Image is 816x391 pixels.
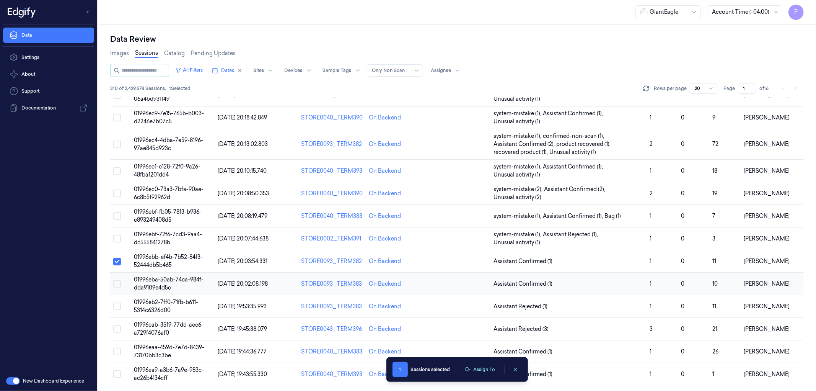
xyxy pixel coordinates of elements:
span: 3 [712,235,715,242]
span: [PERSON_NAME] [744,235,790,242]
div: On Backend [369,190,401,198]
span: [PERSON_NAME] [744,303,790,310]
span: 21 [712,326,717,332]
div: STORE0002_TERM391 [301,235,363,243]
button: Go to next page [790,83,801,94]
div: STORE0043_TERM396 [301,325,363,333]
span: [PERSON_NAME] [744,190,790,197]
div: STORE0040_TERM383 [301,212,363,220]
div: On Backend [369,348,401,356]
span: Assistant Confirmed (1) [494,280,553,288]
a: Settings [3,50,94,65]
button: All Filters [172,64,206,76]
span: system-mistake (2) , [494,185,544,193]
span: 11 [712,303,716,310]
span: [PERSON_NAME] [744,114,790,121]
span: 18 [712,167,717,174]
span: 0 [681,258,684,265]
span: 1 [650,258,651,265]
button: Select row [113,370,121,378]
span: 01996ebb-ef4b-7b52-84f3-52444db5b465 [134,254,203,268]
span: system-mistake (1) , [494,231,543,239]
span: system-mistake (1) , [494,212,543,220]
button: Select row [113,235,121,242]
div: STORE0093_TERM382 [301,140,363,148]
span: [DATE] 20:03:54.331 [218,258,267,265]
span: system-mistake (1) , [494,110,543,118]
span: 85 [712,92,718,98]
p: Rows per page [654,85,687,92]
span: 1 [650,114,651,121]
span: 10 [712,280,718,287]
span: 1 Selected [169,85,191,92]
span: 1 [650,371,651,378]
a: Sessions [135,49,158,58]
span: [PERSON_NAME] [744,280,790,287]
span: Page [723,85,735,92]
button: Select row [113,212,121,220]
a: Catalog [164,49,185,57]
div: On Backend [369,303,401,311]
span: Unusual activity (1) [494,95,541,103]
span: 7 [712,213,715,219]
span: Assistant Rejected (1) [494,303,548,311]
div: Sessions selected [411,366,450,373]
span: 1 [650,348,651,355]
span: [DATE] 20:10:15.740 [218,167,267,174]
span: 01996ec9-7e15-765b-b003-d2246e7b07c5 [134,110,204,125]
span: [DATE] 19:45:38.079 [218,326,267,332]
span: 2 [650,141,653,147]
span: Bag (1) [605,212,621,220]
span: 1 [393,362,408,377]
span: 0 [681,280,684,287]
span: 01996eb2-7ff0-71fb-b611-5314c6326d00 [134,299,199,314]
span: 9 [712,114,715,121]
span: Assistant Confirmed (2) , [494,140,557,148]
button: Assign To [460,364,500,375]
span: 19 [712,190,717,197]
span: [DATE] 20:02:08.198 [218,280,268,287]
span: Unusual activity (1) [494,171,541,179]
span: 1 [712,371,714,378]
span: [PERSON_NAME] [744,141,790,147]
button: Select row [113,190,121,197]
div: STORE0093_TERM383 [301,280,363,288]
span: 1 [650,235,651,242]
span: Assistant Confirmed (1) [494,348,553,356]
div: Data Review [110,34,804,44]
span: 01996ebf-fb05-7813-b936-e893249408d5 [134,208,202,223]
span: 1 [650,213,651,219]
span: 01996eba-50ab-74ca-984f-dda9109e4d5c [134,276,204,291]
button: Dates [209,64,246,77]
span: 3 [650,326,653,332]
span: [PERSON_NAME] [744,348,790,355]
a: Support [3,83,94,99]
span: Dates [221,67,234,74]
button: Select row [113,167,121,175]
span: [PERSON_NAME] [744,213,790,219]
span: 0 [681,235,684,242]
div: On Backend [369,370,401,378]
span: [PERSON_NAME] [744,326,790,332]
span: of 16 [759,85,772,92]
span: Assistant Confirmed (1) , [543,163,605,171]
span: 2 [650,190,653,197]
div: On Backend [369,212,401,220]
span: 1 [650,92,651,98]
span: [PERSON_NAME] [744,371,790,378]
span: Assistant Confirmed (1) , [543,212,605,220]
span: Unusual activity (1) [494,239,541,247]
span: 1 [650,167,651,174]
div: On Backend [369,280,401,288]
span: recovered product (1) , [494,148,550,156]
button: Toggle Navigation [82,6,94,18]
span: 01996eaa-459d-7e7d-8439-73170bb3c3be [134,344,205,359]
span: Assistant Confirmed (2) , [544,185,607,193]
span: Unusual activity (1) [494,118,541,126]
span: Assistant Confirmed (1) , [543,110,605,118]
button: clearSelection [510,363,522,376]
span: 01996ebf-72f6-7cd3-9aa4-dc555841278b [134,231,202,246]
button: Select row [113,303,121,310]
span: 0 [681,141,684,147]
div: STORE0040_TERM393 [301,370,363,378]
